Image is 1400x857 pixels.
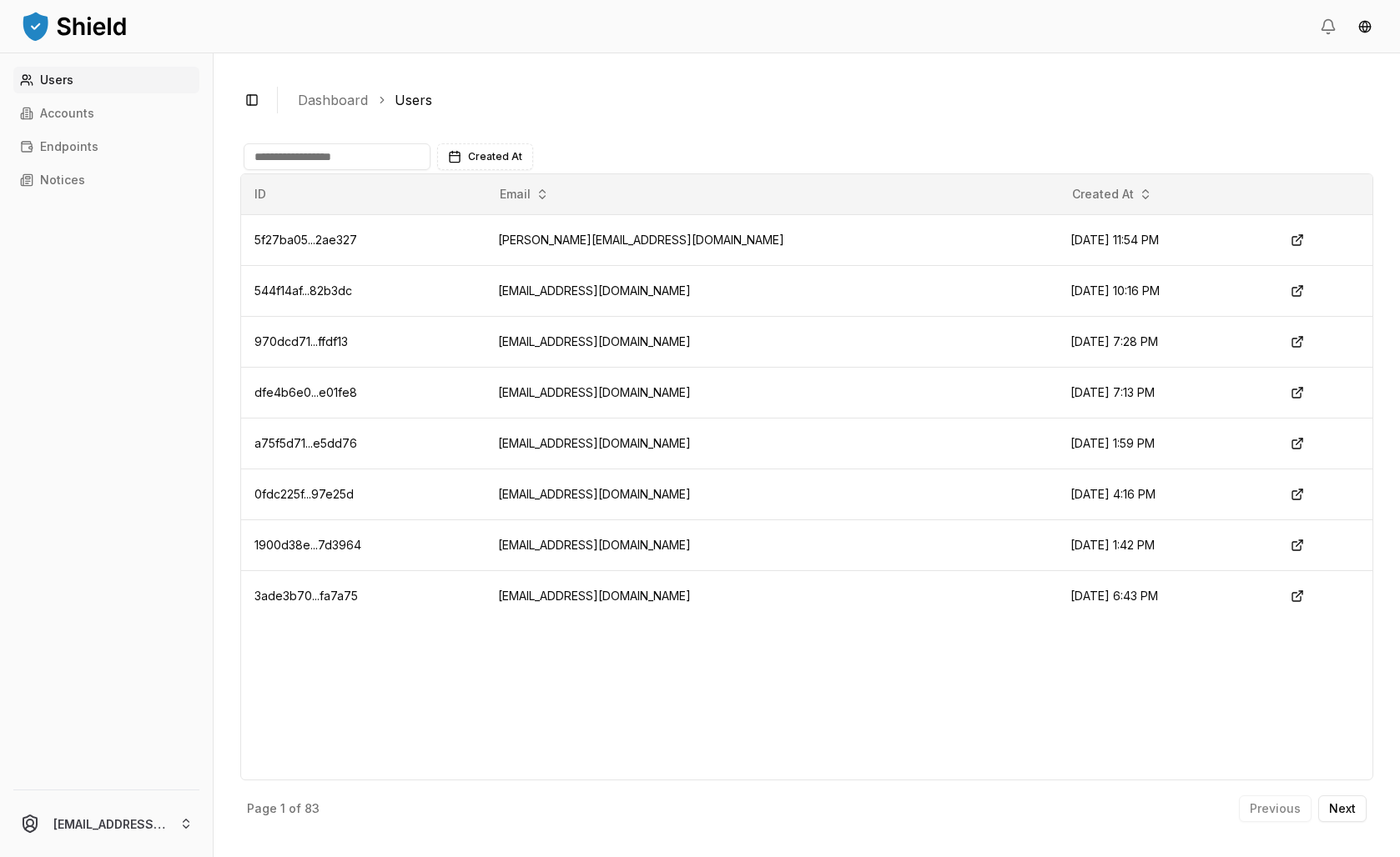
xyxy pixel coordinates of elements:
[254,589,358,603] span: 3ade3b70...fa7a75
[395,90,432,110] a: Users
[493,181,556,208] button: Email
[485,265,1056,316] td: [EMAIL_ADDRESS][DOMAIN_NAME]
[53,815,166,833] p: [EMAIL_ADDRESS][PERSON_NAME][DOMAIN_NAME]
[40,108,94,119] p: Accounts
[485,418,1056,469] td: [EMAIL_ADDRESS][DOMAIN_NAME]
[254,334,348,348] span: 970dcd71...ffdf13
[254,283,352,298] span: 544f14af...82b3dc
[247,803,277,814] p: Page
[1070,385,1155,399] span: [DATE] 7:13 PM
[305,803,320,814] p: 83
[1070,538,1155,552] span: [DATE] 1:42 PM
[254,487,354,501] span: 0fdc225f...97e25d
[1070,436,1155,450] span: [DATE] 1:59 PM
[485,570,1056,621] td: [EMAIL_ADDRESS][DOMAIN_NAME]
[241,174,485,214] th: ID
[13,167,199,193] a: Notices
[468,150,522,163] span: Created At
[254,385,357,399] span: dfe4b6e0...e01fe8
[13,133,199,160] a: Endpoints
[1318,795,1367,822] button: Next
[280,803,285,814] p: 1
[1070,283,1160,298] span: [DATE] 10:16 PM
[1070,233,1159,247] span: [DATE] 11:54 PM
[485,214,1056,265] td: [PERSON_NAME][EMAIL_ADDRESS][DOMAIN_NAME]
[1070,487,1156,501] span: [DATE] 4:16 PM
[40,74,73,86] p: Users
[7,797,206,850] button: [EMAIL_ADDRESS][PERSON_NAME][DOMAIN_NAME]
[13,67,199,93] a: Users
[485,469,1056,519] td: [EMAIL_ADDRESS][DOMAIN_NAME]
[254,233,357,247] span: 5f27ba05...2ae327
[485,367,1056,418] td: [EMAIL_ADDRESS][DOMAIN_NAME]
[13,100,199,127] a: Accounts
[1329,803,1356,814] p: Next
[437,143,533,170] button: Created At
[254,538,361,552] span: 1900d38e...7d3964
[298,90,1360,110] nav: breadcrumb
[298,90,368,110] a: Dashboard
[1065,181,1159,208] button: Created At
[485,316,1056,367] td: [EMAIL_ADDRESS][DOMAIN_NAME]
[40,141,98,153] p: Endpoints
[1070,334,1158,348] span: [DATE] 7:28 PM
[485,519,1056,570] td: [EMAIL_ADDRESS][DOMAIN_NAME]
[20,9,128,43] img: ShieldPay Logo
[254,436,357,450] span: a75f5d71...e5dd76
[289,803,301,814] p: of
[1070,589,1158,603] span: [DATE] 6:43 PM
[40,174,85,186] p: Notices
